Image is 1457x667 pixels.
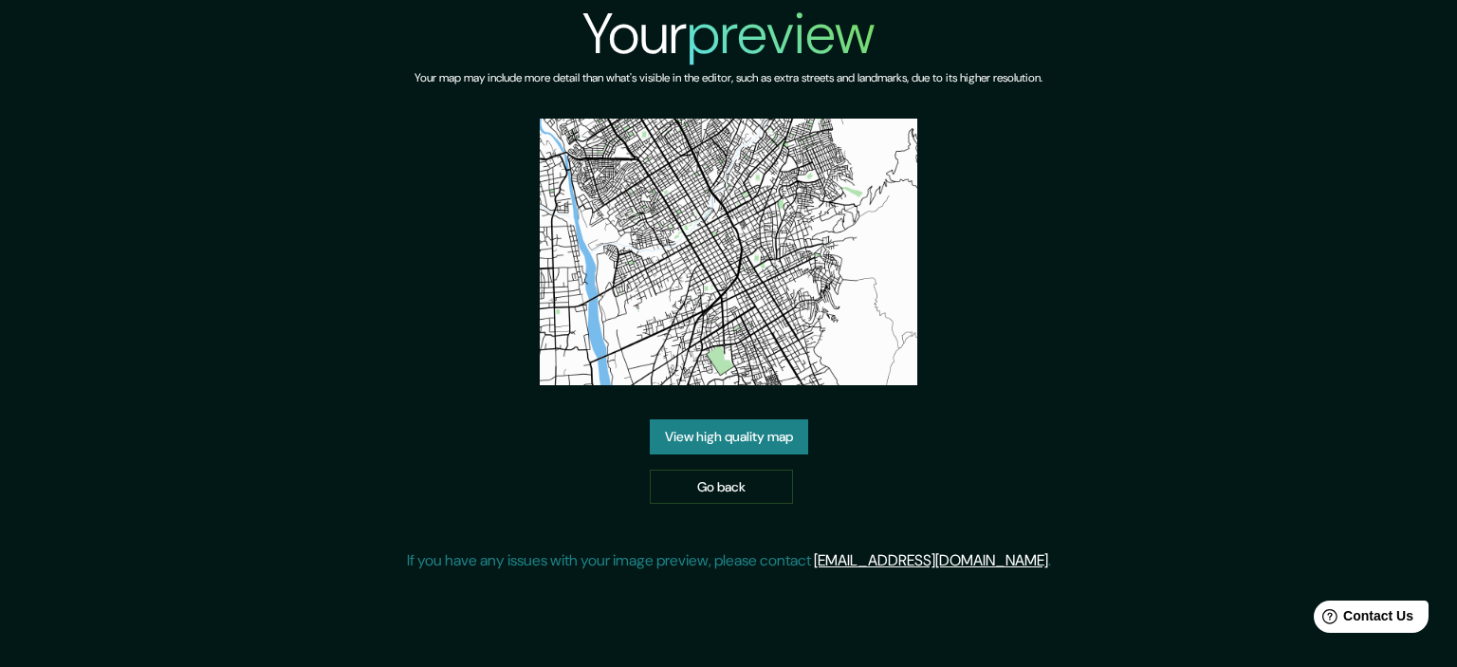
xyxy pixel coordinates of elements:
[407,549,1051,572] p: If you have any issues with your image preview, please contact .
[814,550,1048,570] a: [EMAIL_ADDRESS][DOMAIN_NAME]
[1288,593,1436,646] iframe: Help widget launcher
[415,68,1042,88] h6: Your map may include more detail than what's visible in the editor, such as extra streets and lan...
[650,470,793,505] a: Go back
[540,119,916,385] img: created-map-preview
[650,419,808,454] a: View high quality map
